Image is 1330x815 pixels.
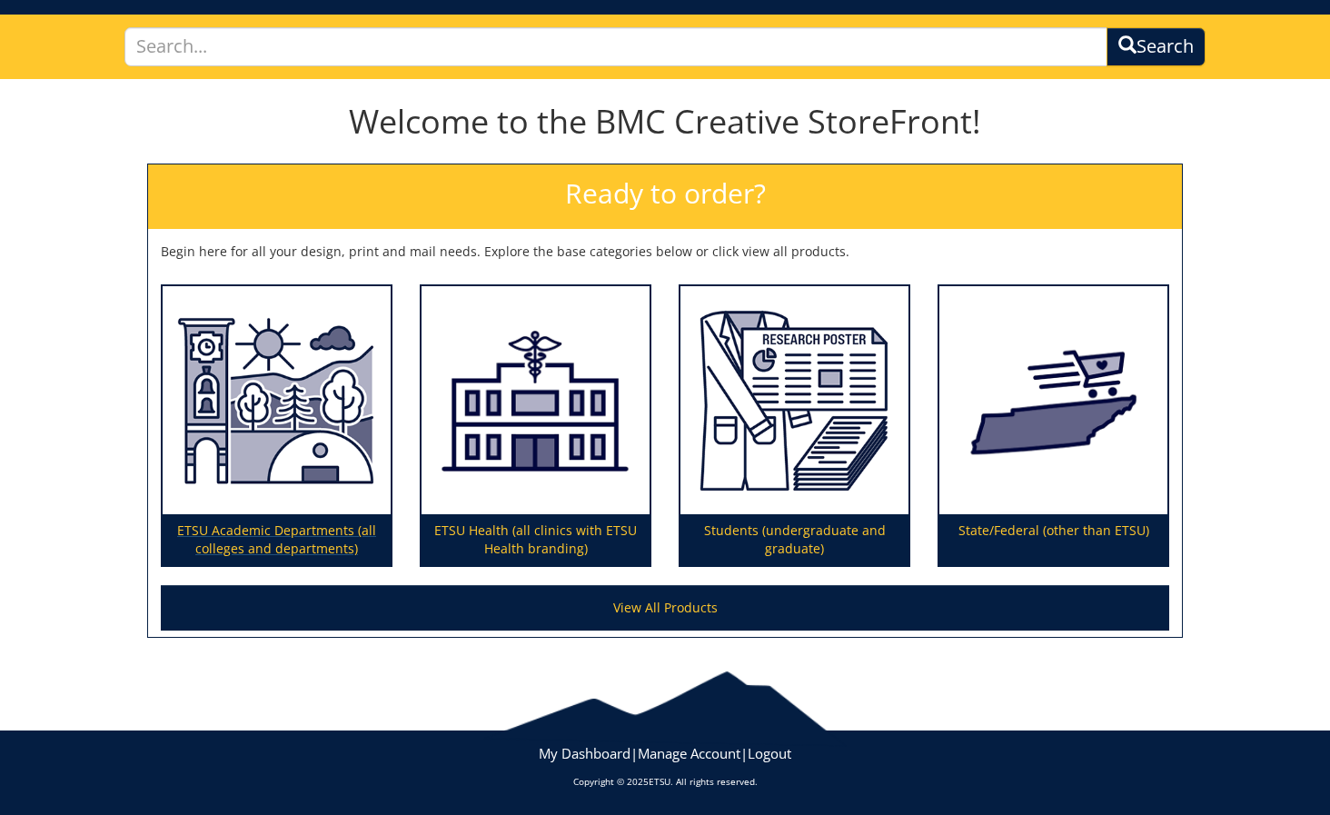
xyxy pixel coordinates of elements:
[638,744,740,762] a: Manage Account
[939,286,1167,515] img: State/Federal (other than ETSU)
[422,514,650,565] p: ETSU Health (all clinics with ETSU Health branding)
[422,286,650,566] a: ETSU Health (all clinics with ETSU Health branding)
[147,104,1183,140] h1: Welcome to the BMC Creative StoreFront!
[422,286,650,515] img: ETSU Health (all clinics with ETSU Health branding)
[124,27,1107,66] input: Search...
[163,514,391,565] p: ETSU Academic Departments (all colleges and departments)
[161,243,1169,261] p: Begin here for all your design, print and mail needs. Explore the base categories below or click ...
[148,164,1182,229] h2: Ready to order?
[163,286,391,566] a: ETSU Academic Departments (all colleges and departments)
[680,286,908,515] img: Students (undergraduate and graduate)
[680,286,908,566] a: Students (undergraduate and graduate)
[163,286,391,515] img: ETSU Academic Departments (all colleges and departments)
[680,514,908,565] p: Students (undergraduate and graduate)
[649,775,670,788] a: ETSU
[1107,27,1206,66] button: Search
[748,744,791,762] a: Logout
[539,744,630,762] a: My Dashboard
[939,286,1167,566] a: State/Federal (other than ETSU)
[939,514,1167,565] p: State/Federal (other than ETSU)
[161,585,1169,631] a: View All Products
